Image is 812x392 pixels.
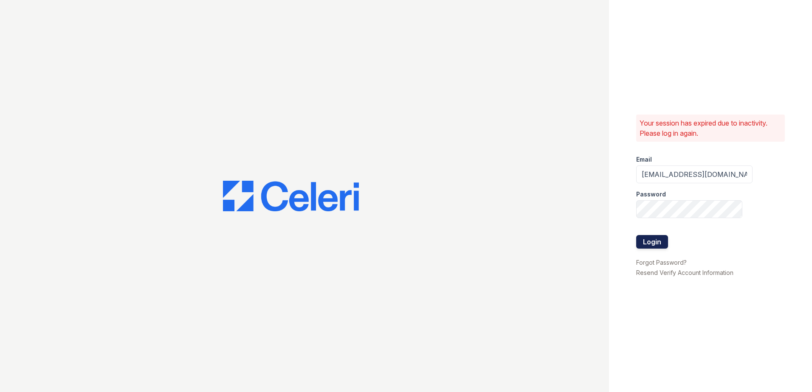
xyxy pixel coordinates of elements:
[636,155,652,164] label: Email
[636,269,733,276] a: Resend Verify Account Information
[636,190,666,199] label: Password
[223,181,359,211] img: CE_Logo_Blue-a8612792a0a2168367f1c8372b55b34899dd931a85d93a1a3d3e32e68fde9ad4.png
[636,235,668,249] button: Login
[640,118,781,138] p: Your session has expired due to inactivity. Please log in again.
[636,259,687,266] a: Forgot Password?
